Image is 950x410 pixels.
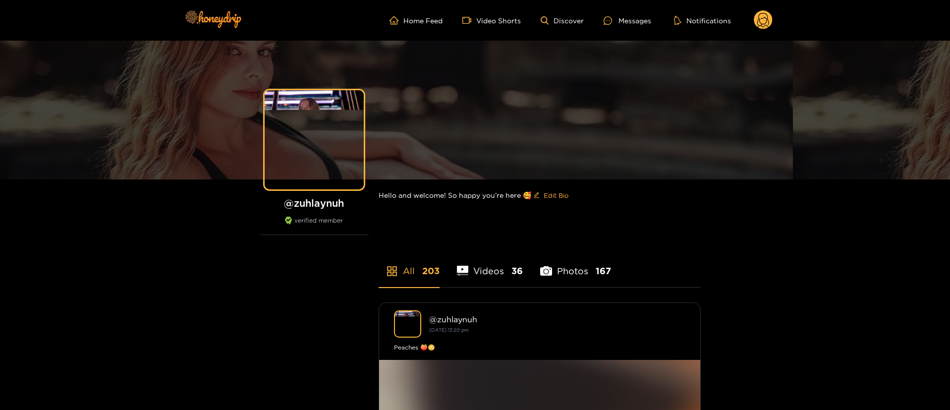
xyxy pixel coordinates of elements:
[260,217,369,235] div: verified member
[379,179,701,211] div: Hello and welcome! So happy you’re here 🥰
[394,310,421,338] img: zuhlaynuh
[604,15,651,26] div: Messages
[390,16,403,25] span: home
[394,343,685,352] div: Peaches 🍑😳
[541,16,584,25] a: Discover
[422,265,440,277] span: 203
[386,265,398,277] span: appstore
[260,197,369,209] h1: @ zuhlaynuh
[596,265,611,277] span: 167
[457,242,523,287] li: Videos
[429,327,469,333] small: [DATE] 13:20 pm
[462,16,521,25] a: Video Shorts
[544,190,568,200] span: Edit Bio
[671,15,734,25] button: Notifications
[390,16,443,25] a: Home Feed
[379,242,440,287] li: All
[531,187,570,203] button: editEdit Bio
[540,242,611,287] li: Photos
[511,265,523,277] span: 36
[462,16,476,25] span: video-camera
[533,192,540,199] span: edit
[429,315,685,324] div: @ zuhlaynuh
